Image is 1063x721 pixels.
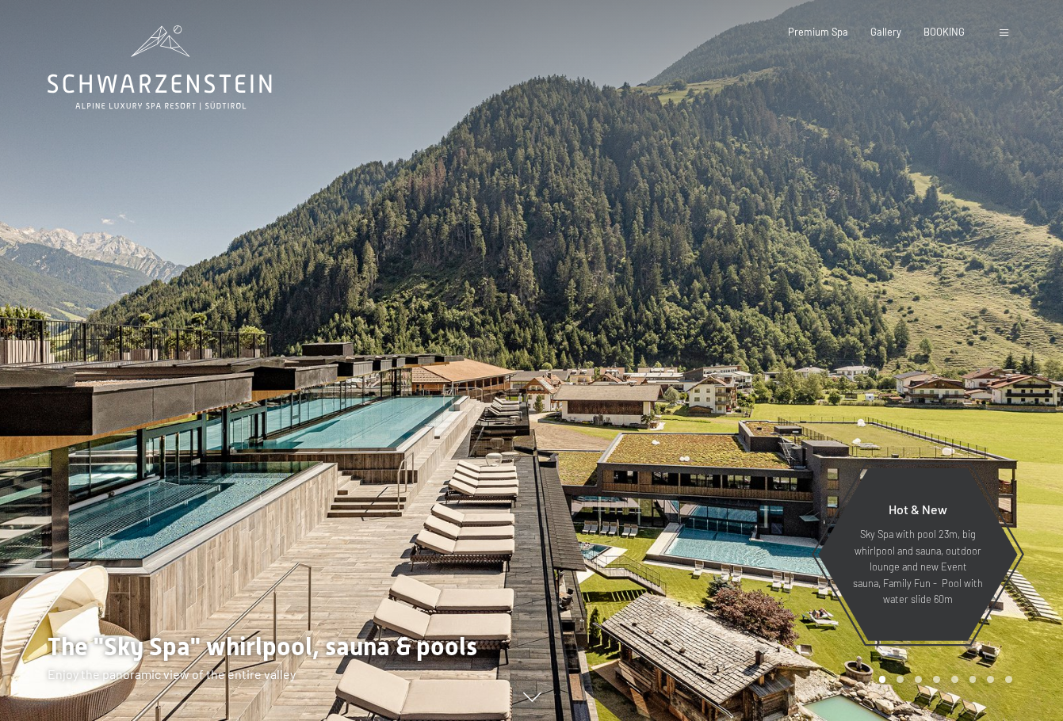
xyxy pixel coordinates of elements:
[933,676,940,683] div: Carousel Page 4
[987,676,994,683] div: Carousel Page 7
[969,676,977,683] div: Carousel Page 6
[874,676,1012,683] div: Carousel Pagination
[897,676,904,683] div: Carousel Page 2
[889,502,947,517] span: Hot & New
[870,25,901,38] a: Gallery
[879,676,886,683] div: Carousel Page 1 (Current Slide)
[817,467,1019,642] a: Hot & New Sky Spa with pool 23m, big whirlpool and sauna, outdoor lounge and new Event sauna, Fam...
[951,676,958,683] div: Carousel Page 5
[849,526,987,607] p: Sky Spa with pool 23m, big whirlpool and sauna, outdoor lounge and new Event sauna, Family Fun - ...
[915,676,922,683] div: Carousel Page 3
[923,25,965,38] a: BOOKING
[1005,676,1012,683] div: Carousel Page 8
[788,25,848,38] a: Premium Spa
